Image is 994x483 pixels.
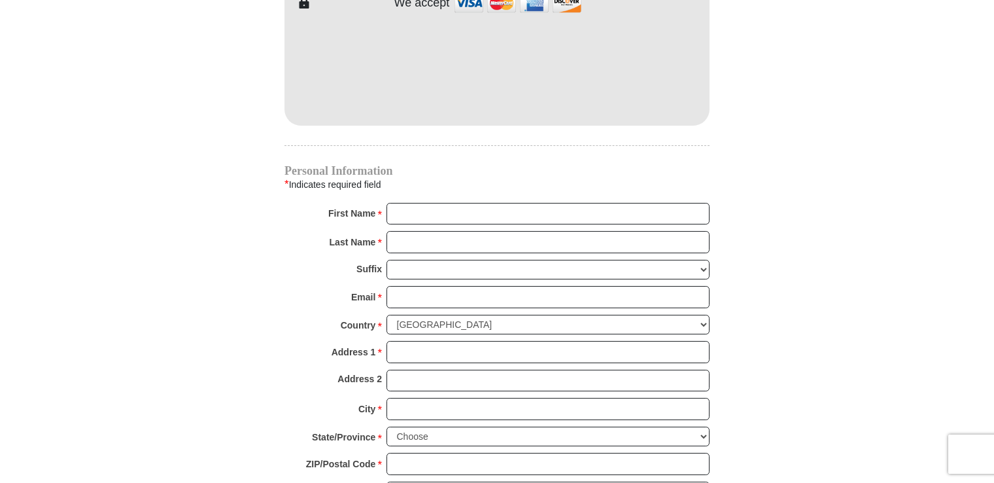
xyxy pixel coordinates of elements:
[332,343,376,361] strong: Address 1
[351,288,375,306] strong: Email
[284,176,710,193] div: Indicates required field
[328,204,375,223] strong: First Name
[341,316,376,334] strong: Country
[306,455,376,473] strong: ZIP/Postal Code
[356,260,382,278] strong: Suffix
[284,166,710,176] h4: Personal Information
[312,428,375,446] strong: State/Province
[337,370,382,388] strong: Address 2
[330,233,376,251] strong: Last Name
[358,400,375,418] strong: City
